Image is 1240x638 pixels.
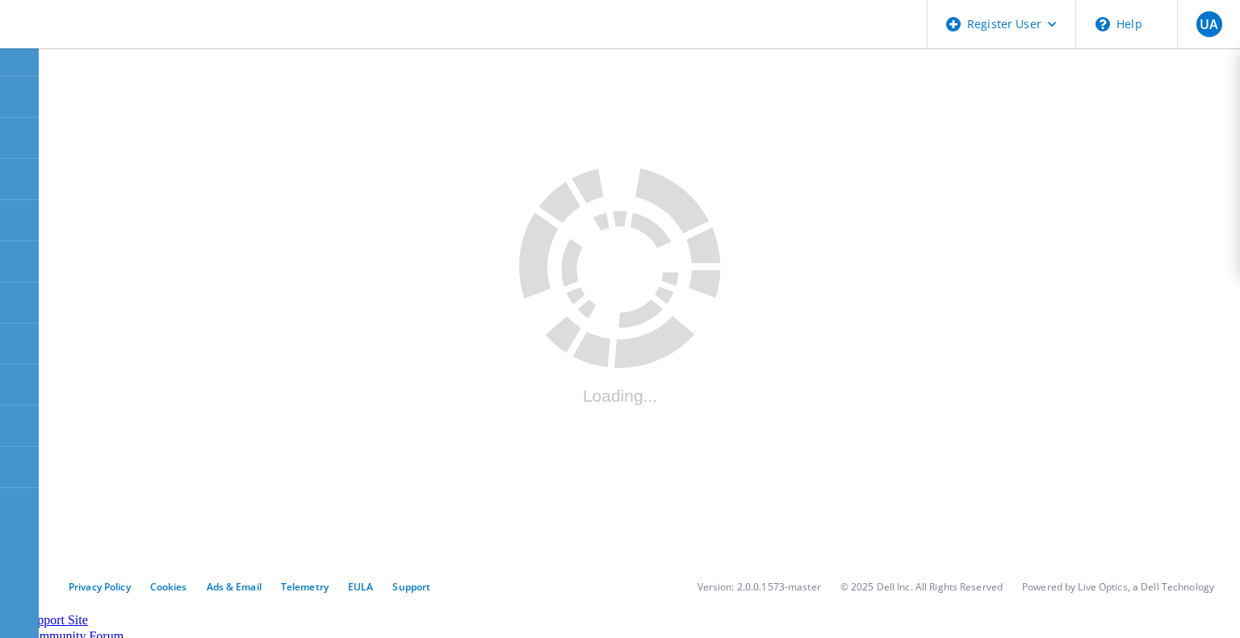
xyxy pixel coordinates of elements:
[23,613,88,627] a: Support Site
[348,580,373,594] a: EULA
[16,31,190,45] a: Live Optics Dashboard
[697,580,821,594] li: Version: 2.0.0.1573-master
[1022,580,1214,594] li: Powered by Live Optics, a Dell Technology
[1095,17,1110,31] svg: \n
[207,580,262,594] a: Ads & Email
[150,580,187,594] a: Cookies
[392,580,430,594] a: Support
[840,580,1003,594] li: © 2025 Dell Inc. All Rights Reserved
[281,580,329,594] a: Telemetry
[519,386,721,406] div: Loading...
[1200,18,1218,31] span: UA
[69,580,131,594] a: Privacy Policy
